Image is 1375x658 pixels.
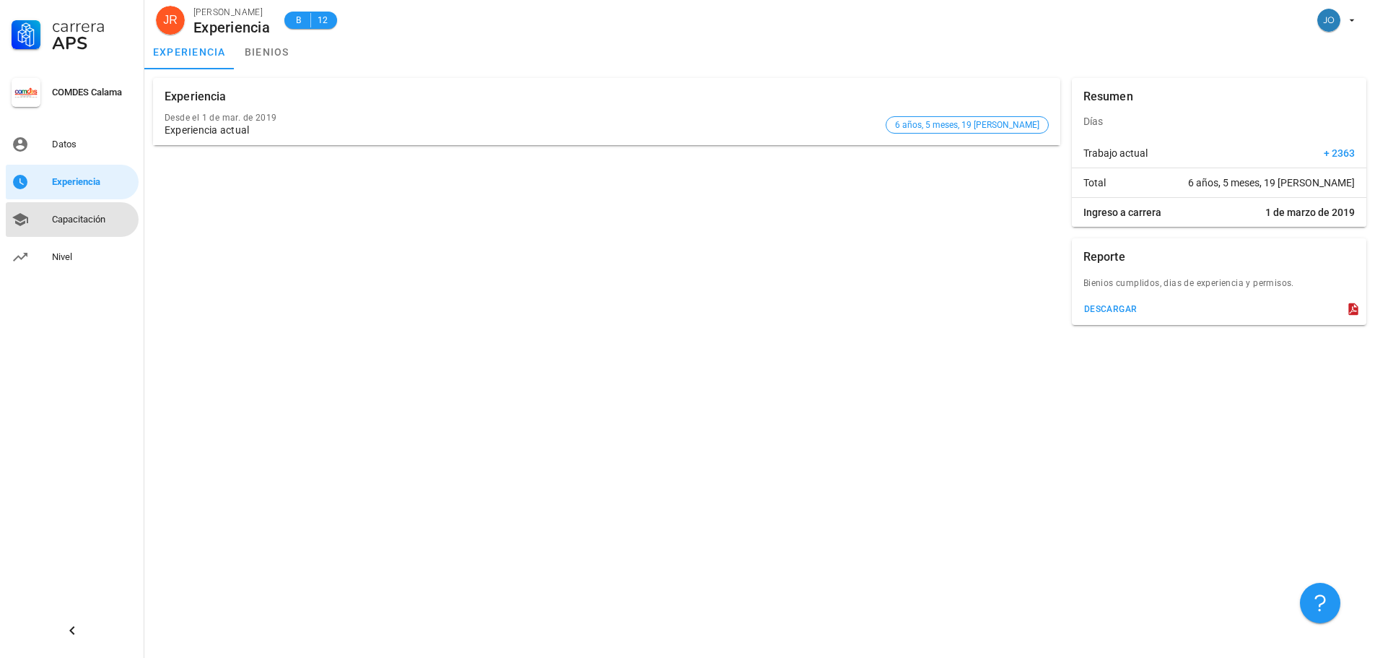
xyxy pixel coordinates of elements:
[1083,146,1148,160] span: Trabajo actual
[193,20,270,35] div: Experiencia
[235,35,300,69] a: bienios
[165,124,880,137] div: Experiencia actual
[1324,146,1355,160] span: + 2363
[293,13,305,27] span: B
[1083,176,1106,190] span: Total
[52,176,133,188] div: Experiencia
[165,78,227,116] div: Experiencia
[163,6,178,35] span: JR
[1078,299,1143,319] button: descargar
[895,117,1039,133] span: 6 años, 5 meses, 19 [PERSON_NAME]
[52,139,133,150] div: Datos
[1083,238,1125,276] div: Reporte
[144,35,235,69] a: experiencia
[165,113,880,123] div: Desde el 1 de mar. de 2019
[193,5,270,20] div: [PERSON_NAME]
[52,214,133,225] div: Capacitación
[52,17,133,35] div: Carrera
[1083,205,1161,220] span: Ingreso a carrera
[156,6,185,35] div: avatar
[6,202,139,237] a: Capacitación
[1083,304,1138,314] div: descargar
[6,127,139,162] a: Datos
[1072,276,1366,299] div: Bienios cumplidos, dias de experiencia y permisos.
[317,13,328,27] span: 12
[52,87,133,98] div: COMDES Calama
[1188,176,1355,190] span: 6 años, 5 meses, 19 [PERSON_NAME]
[52,35,133,52] div: APS
[1317,9,1340,32] div: avatar
[1072,104,1366,139] div: Días
[1265,205,1355,220] span: 1 de marzo de 2019
[52,251,133,263] div: Nivel
[6,240,139,274] a: Nivel
[6,165,139,199] a: Experiencia
[1083,78,1133,116] div: Resumen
